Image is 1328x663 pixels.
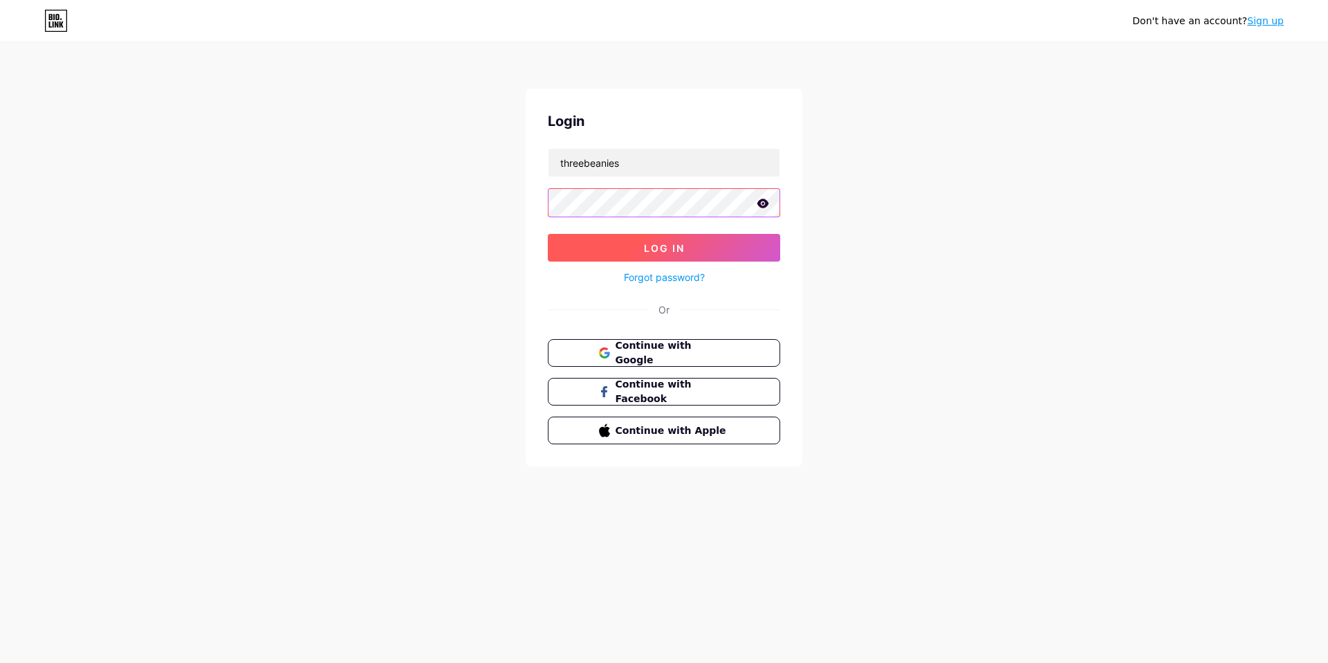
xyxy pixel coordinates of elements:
[616,338,730,367] span: Continue with Google
[548,417,780,444] button: Continue with Apple
[548,149,780,176] input: Username
[658,302,670,317] div: Or
[616,424,730,438] span: Continue with Apple
[548,234,780,262] button: Log In
[644,242,685,254] span: Log In
[548,111,780,131] div: Login
[548,339,780,367] button: Continue with Google
[624,270,705,284] a: Forgot password?
[548,378,780,406] button: Continue with Facebook
[1132,14,1284,28] div: Don't have an account?
[1247,15,1284,26] a: Sign up
[616,377,730,406] span: Continue with Facebook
